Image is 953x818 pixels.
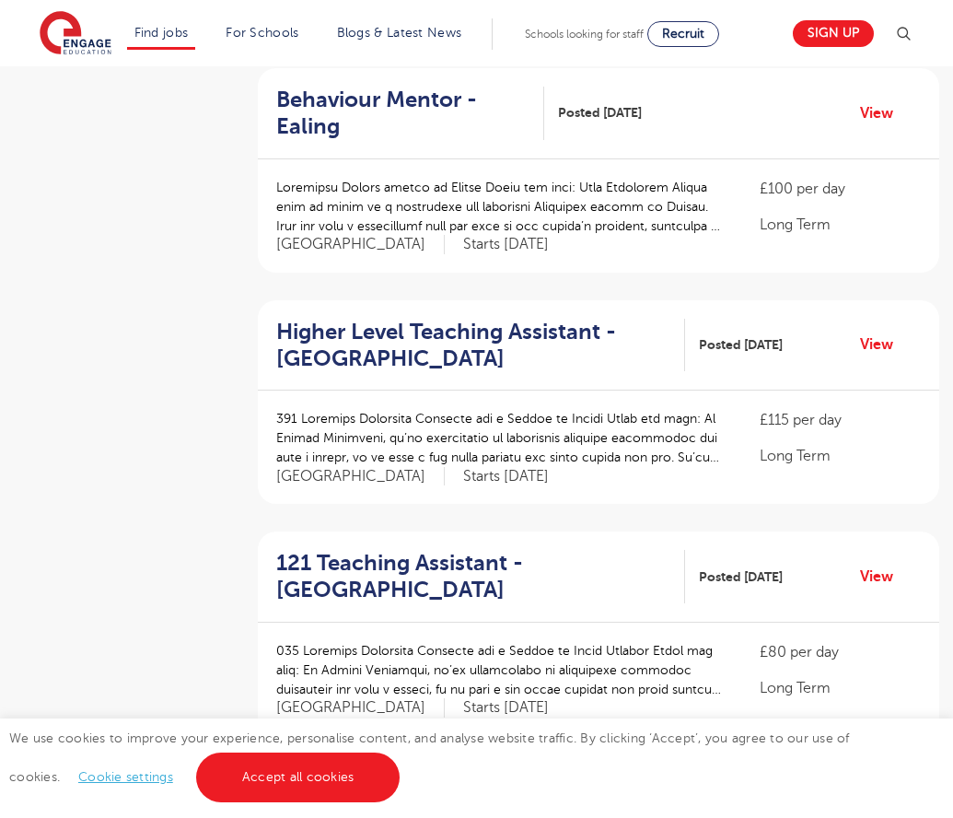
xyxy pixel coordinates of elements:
[558,103,642,123] span: Posted [DATE]
[463,467,549,486] p: Starts [DATE]
[699,335,783,355] span: Posted [DATE]
[276,698,445,718] span: [GEOGRAPHIC_DATA]
[337,26,462,40] a: Blogs & Latest News
[276,467,445,486] span: [GEOGRAPHIC_DATA]
[860,101,907,125] a: View
[760,409,921,431] p: £115 per day
[226,26,298,40] a: For Schools
[276,550,685,603] a: 121 Teaching Assistant - [GEOGRAPHIC_DATA]
[276,319,670,372] h2: Higher Level Teaching Assistant - [GEOGRAPHIC_DATA]
[276,409,723,467] p: 391 Loremips Dolorsita Consecte adi e Seddoe te Incidi Utlab etd magn: Al Enimad Minimveni, qu’no...
[760,214,921,236] p: Long Term
[760,445,921,467] p: Long Term
[662,27,704,41] span: Recruit
[793,20,874,47] a: Sign up
[276,235,445,254] span: [GEOGRAPHIC_DATA]
[276,87,544,140] a: Behaviour Mentor - Ealing
[699,567,783,587] span: Posted [DATE]
[760,641,921,663] p: £80 per day
[276,641,723,699] p: 035 Loremips Dolorsita Consecte adi e Seddoe te Incid Utlabor Etdol mag aliq: En Admini Veniamqui...
[647,21,719,47] a: Recruit
[276,87,529,140] h2: Behaviour Mentor - Ealing
[276,178,723,236] p: Loremipsu Dolors ametco ad Elitse Doeiu tem inci: Utla Etdolorem Aliqua enim ad minim ve q nostru...
[134,26,189,40] a: Find jobs
[463,235,549,254] p: Starts [DATE]
[276,550,670,603] h2: 121 Teaching Assistant - [GEOGRAPHIC_DATA]
[463,698,549,718] p: Starts [DATE]
[276,319,685,372] a: Higher Level Teaching Assistant - [GEOGRAPHIC_DATA]
[196,753,401,802] a: Accept all cookies
[40,11,111,57] img: Engage Education
[78,770,173,784] a: Cookie settings
[860,565,907,589] a: View
[760,178,921,200] p: £100 per day
[860,333,907,356] a: View
[9,731,850,784] span: We use cookies to improve your experience, personalise content, and analyse website traffic. By c...
[525,28,644,41] span: Schools looking for staff
[760,677,921,699] p: Long Term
